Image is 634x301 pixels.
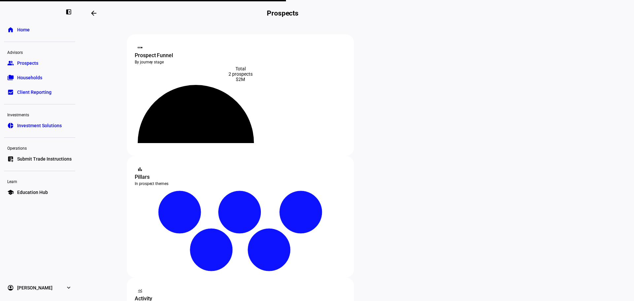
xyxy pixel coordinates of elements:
[4,86,75,99] a: bid_landscapeClient Reporting
[4,56,75,70] a: groupProspects
[7,60,14,66] eth-mat-symbol: group
[90,9,98,17] mat-icon: arrow_backwards
[135,77,346,82] div: $2M
[7,122,14,129] eth-mat-symbol: pie_chart
[135,66,346,71] div: Total
[7,156,14,162] eth-mat-symbol: list_alt_add
[135,59,346,65] div: By journey stage
[4,47,75,56] div: Advisors
[4,176,75,186] div: Learn
[17,60,38,66] span: Prospects
[135,181,346,186] div: In prospect themes
[17,189,48,196] span: Education Hub
[17,26,30,33] span: Home
[135,173,346,181] div: Pillars
[4,71,75,84] a: folder_copyHouseholds
[7,284,14,291] eth-mat-symbol: account_circle
[4,119,75,132] a: pie_chartInvestment Solutions
[17,284,53,291] span: [PERSON_NAME]
[135,71,346,77] div: 2 prospects
[135,52,346,59] div: Prospect Funnel
[137,287,143,294] mat-icon: monitoring
[137,44,143,51] mat-icon: steppers
[17,122,62,129] span: Investment Solutions
[7,74,14,81] eth-mat-symbol: folder_copy
[17,74,42,81] span: Households
[137,166,143,172] mat-icon: bar_chart
[4,143,75,152] div: Operations
[17,156,72,162] span: Submit Trade Instructions
[7,189,14,196] eth-mat-symbol: school
[4,110,75,119] div: Investments
[17,89,52,95] span: Client Reporting
[4,23,75,36] a: homeHome
[65,284,72,291] eth-mat-symbol: expand_more
[65,9,72,15] eth-mat-symbol: left_panel_close
[7,89,14,95] eth-mat-symbol: bid_landscape
[7,26,14,33] eth-mat-symbol: home
[267,9,299,17] h2: Prospects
